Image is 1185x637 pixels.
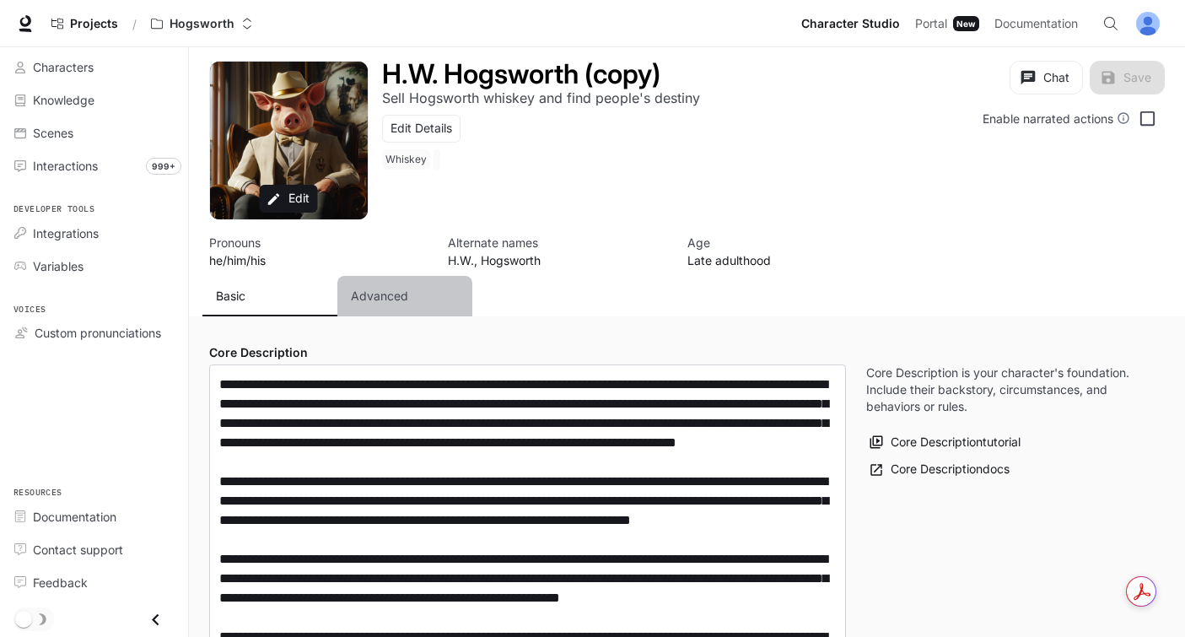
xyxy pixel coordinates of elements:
[33,58,94,76] span: Characters
[209,234,428,251] p: Pronouns
[687,251,906,269] p: Late adulthood
[382,149,434,170] span: Whiskey
[382,89,700,106] p: Sell Hogsworth whiskey and find people's destiny
[7,502,181,532] a: Documentation
[33,508,116,526] span: Documentation
[209,251,428,269] p: he/him/his
[210,62,368,219] button: Open character avatar dialog
[33,224,99,242] span: Integrations
[687,234,906,251] p: Age
[994,13,1078,35] span: Documentation
[15,609,32,628] span: Dark mode toggle
[137,602,175,637] button: Close drawer
[216,288,245,305] p: Basic
[7,219,181,248] a: Integrations
[143,7,261,40] button: Open workspace menu
[448,234,666,251] p: Alternate names
[7,251,181,281] a: Variables
[908,7,986,40] a: PortalNew
[7,151,181,181] a: Interactions
[1136,12,1160,35] img: User avatar
[146,158,181,175] span: 999+
[33,257,83,275] span: Variables
[448,251,666,269] p: H.W., Hogsworth
[794,7,907,40] a: Character Studio
[687,234,906,269] button: Open character details dialog
[801,13,900,35] span: Character Studio
[448,234,666,269] button: Open character details dialog
[33,157,98,175] span: Interactions
[1094,7,1128,40] button: Open Command Menu
[866,364,1145,415] p: Core Description is your character's foundation. Include their backstory, circumstances, and beha...
[866,456,1014,483] a: Core Descriptiondocs
[1010,61,1083,94] button: Chat
[44,7,126,40] a: Go to projects
[35,324,161,342] span: Custom pronunciations
[915,13,947,35] span: Portal
[7,535,181,564] a: Contact support
[7,85,181,115] a: Knowledge
[260,185,318,213] button: Edit
[382,61,660,88] button: Open character details dialog
[210,62,368,219] div: Avatar image
[382,115,461,143] button: Edit Details
[351,288,408,305] p: Advanced
[33,124,73,142] span: Scenes
[126,15,143,33] div: /
[866,429,1025,456] button: Core Descriptiontutorial
[382,88,700,108] button: Open character details dialog
[33,574,88,591] span: Feedback
[209,234,428,269] button: Open character details dialog
[7,568,181,597] a: Feedback
[382,149,444,176] button: Open character details dialog
[988,7,1091,40] a: Documentation
[382,57,660,90] h1: H.W. Hogsworth (copy)
[983,110,1130,127] div: Enable narrated actions
[209,344,846,361] h4: Core Description
[953,16,979,31] div: New
[1131,7,1165,40] button: User avatar
[385,153,427,166] p: Whiskey
[70,17,118,31] span: Projects
[33,91,94,109] span: Knowledge
[33,541,123,559] span: Contact support
[7,318,181,348] a: Custom pronunciations
[7,52,181,82] a: Characters
[170,17,234,31] p: Hogsworth
[7,118,181,148] a: Scenes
